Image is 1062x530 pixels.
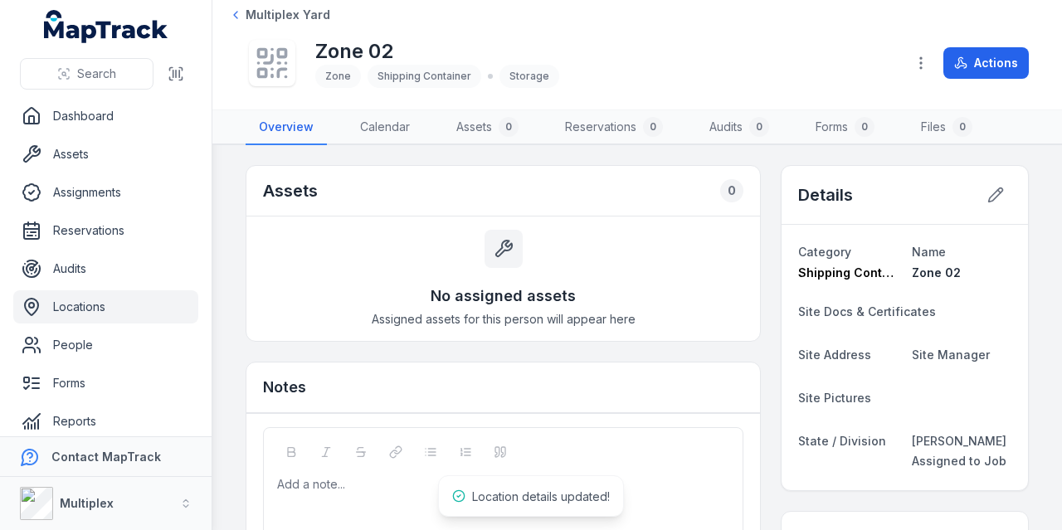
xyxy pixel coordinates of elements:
span: Category [798,245,851,259]
span: State / Division [798,434,886,448]
h2: Details [798,183,853,207]
a: Reports [13,405,198,438]
h1: Zone 02 [315,38,559,65]
span: Site Manager [912,348,990,362]
a: Forms0 [802,110,888,145]
span: Site Address [798,348,871,362]
a: Overview [246,110,327,145]
span: Site Pictures [798,391,871,405]
h3: No assigned assets [431,284,576,308]
div: Storage [499,65,559,88]
span: Shipping Container [378,70,471,82]
a: Assets [13,138,198,171]
strong: Multiplex [60,496,114,510]
span: Multiplex Yard [246,7,330,23]
h2: Assets [263,179,318,202]
a: Assets0 [443,110,532,145]
a: Multiplex Yard [229,7,330,23]
a: Reservations [13,214,198,247]
a: Audits0 [696,110,782,145]
strong: Contact MapTrack [51,450,161,464]
span: Location details updated! [472,489,610,503]
a: Files0 [908,110,986,145]
button: Actions [943,47,1029,79]
span: [PERSON_NAME] Assigned to Job [912,434,1006,468]
a: Audits [13,252,198,285]
span: Zone 02 [912,265,961,280]
a: MapTrack [44,10,168,43]
h3: Notes [263,376,306,399]
div: 0 [855,117,874,137]
a: Assignments [13,176,198,209]
a: Locations [13,290,198,323]
div: 0 [952,117,972,137]
span: Search [77,66,116,82]
span: Assigned assets for this person will appear here [372,311,636,328]
span: Site Docs & Certificates [798,304,936,318]
div: 0 [720,179,743,202]
div: Zone [315,65,361,88]
span: Name [912,245,946,259]
a: People [13,328,198,362]
a: Calendar [347,110,423,145]
button: Search [20,58,153,90]
span: Shipping Container [798,265,913,280]
div: 0 [643,117,663,137]
div: 0 [749,117,769,137]
a: Forms [13,367,198,400]
a: Dashboard [13,100,198,133]
a: Reservations0 [552,110,676,145]
div: 0 [499,117,519,137]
